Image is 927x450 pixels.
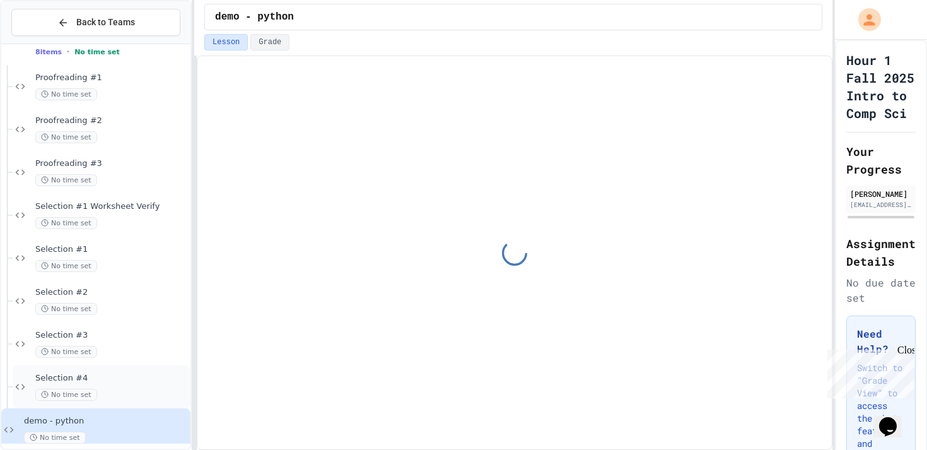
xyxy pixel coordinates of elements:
[35,217,97,229] span: No time set
[250,34,289,50] button: Grade
[24,432,86,444] span: No time set
[35,73,188,83] span: Proofreading #1
[35,330,188,341] span: Selection #3
[5,5,87,80] div: Chat with us now!Close
[857,326,905,357] h3: Need Help?
[215,9,294,25] span: demo - python
[35,260,97,272] span: No time set
[850,200,912,210] div: [EMAIL_ADDRESS][DOMAIN_NAME]
[76,16,135,29] span: Back to Teams
[35,373,188,384] span: Selection #4
[35,158,188,169] span: Proofreading #3
[850,188,912,199] div: [PERSON_NAME]
[67,47,69,57] span: •
[846,51,916,122] h1: Hour 1 Fall 2025 Intro to Comp Sci
[35,48,62,56] span: 8 items
[846,143,916,178] h2: Your Progress
[35,244,188,255] span: Selection #1
[35,287,188,298] span: Selection #2
[35,201,188,212] span: Selection #1 Worksheet Verify
[35,115,188,126] span: Proofreading #2
[35,131,97,143] span: No time set
[74,48,120,56] span: No time set
[846,235,916,270] h2: Assignment Details
[35,88,97,100] span: No time set
[35,174,97,186] span: No time set
[35,346,97,358] span: No time set
[35,389,97,401] span: No time set
[874,400,914,437] iframe: chat widget
[204,34,248,50] button: Lesson
[24,416,188,427] span: demo - python
[845,5,884,34] div: My Account
[822,345,914,398] iframe: chat widget
[846,275,916,305] div: No due date set
[11,9,180,36] button: Back to Teams
[35,303,97,315] span: No time set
